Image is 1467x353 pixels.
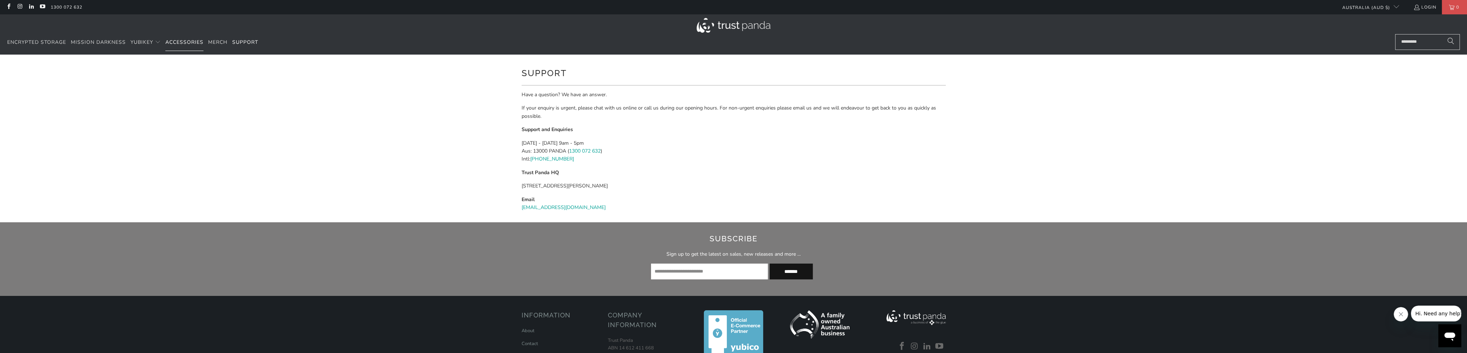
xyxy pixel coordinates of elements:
a: Trust Panda Australia on YouTube [39,4,45,10]
p: Have a question? We have an answer. [522,91,946,99]
a: 1300 072 632 [51,3,82,11]
a: Trust Panda Australia on LinkedIn [922,342,932,351]
strong: Email [522,196,535,203]
a: 1300 072 632 [569,148,601,154]
a: Encrypted Storage [7,34,66,51]
p: [DATE] - [DATE] 9am - 5pm Aus: 13000 PANDA ( ) Intl: [522,139,946,163]
a: Support [232,34,258,51]
p: [STREET_ADDRESS][PERSON_NAME] [522,182,946,190]
a: Contact [522,340,538,347]
a: Mission Darkness [71,34,126,51]
a: [PHONE_NUMBER] [530,155,574,162]
span: Support [232,39,258,46]
span: Merch [208,39,228,46]
a: Trust Panda Australia on Facebook [897,342,908,351]
a: Trust Panda Australia on YouTube [934,342,945,351]
span: Encrypted Storage [7,39,66,46]
a: Trust Panda Australia on Instagram [17,4,23,10]
a: Trust Panda Australia on Facebook [5,4,12,10]
p: Sign up to get the latest on sales, new releases and more … [286,250,1181,258]
input: Search... [1395,34,1460,50]
img: Trust Panda Australia [697,18,770,33]
a: About [522,328,535,334]
a: Trust Panda Australia on LinkedIn [28,4,34,10]
a: Accessories [165,34,203,51]
strong: Support and Enquiries [522,126,573,133]
strong: Trust Panda HQ [522,169,559,176]
span: YubiKey [130,39,153,46]
a: Trust Panda Australia on Instagram [909,342,920,351]
a: Merch [208,34,228,51]
span: Hi. Need any help? [4,5,52,11]
button: Search [1442,34,1460,50]
nav: Translation missing: en.navigation.header.main_nav [7,34,258,51]
iframe: Close message [1394,307,1408,321]
h1: Support [522,65,946,80]
a: Login [1413,3,1436,11]
iframe: Message from company [1411,306,1461,321]
p: If your enquiry is urgent, please chat with us online or call us during our opening hours. For no... [522,104,946,120]
span: Accessories [165,39,203,46]
h2: Subscribe [286,233,1181,245]
a: [EMAIL_ADDRESS][DOMAIN_NAME] [522,204,606,211]
iframe: Button to launch messaging window [1438,324,1461,347]
summary: YubiKey [130,34,161,51]
span: Mission Darkness [71,39,126,46]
